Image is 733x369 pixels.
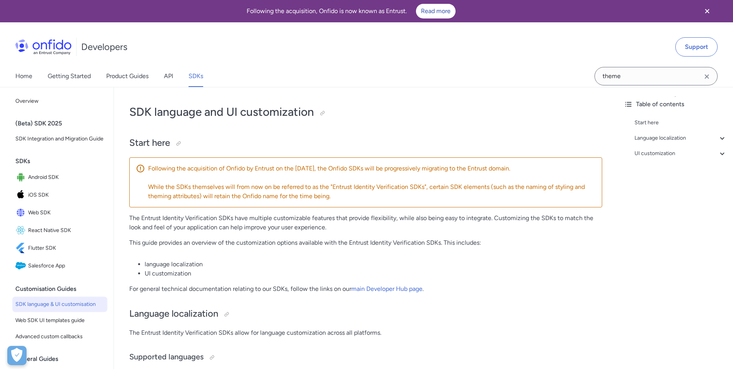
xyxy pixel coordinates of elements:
[189,65,203,87] a: SDKs
[129,328,602,337] p: The Entrust Identity Verification SDKs allow for language customization across all platforms.
[12,222,107,239] a: IconReact Native SDKReact Native SDK
[129,214,602,232] p: The Entrust Identity Verification SDKs have multiple customizable features that provide flexibili...
[28,172,104,183] span: Android SDK
[12,204,107,221] a: IconWeb SDKWeb SDK
[12,313,107,328] a: Web SDK UI templates guide
[12,297,107,312] a: SDK language & UI customisation
[15,97,104,106] span: Overview
[15,172,28,183] img: IconAndroid SDK
[15,65,32,87] a: Home
[28,243,104,254] span: Flutter SDK
[12,187,107,204] a: IconiOS SDKiOS SDK
[15,116,110,131] div: (Beta) SDK 2025
[15,154,110,169] div: SDKs
[28,225,104,236] span: React Native SDK
[624,100,727,109] div: Table of contents
[634,149,727,158] a: UI customization
[12,257,107,274] a: IconSalesforce AppSalesforce App
[12,131,107,147] a: SDK Integration and Migration Guide
[148,182,596,201] p: While the SDKs themselves will from now on be referred to as the "Entrust Identity Verification S...
[675,37,718,57] a: Support
[15,225,28,236] img: IconReact Native SDK
[703,7,712,16] svg: Close banner
[129,284,602,294] p: For general technical documentation relating to our SDKs, follow the links on our .
[7,346,27,365] button: Open Preferences
[129,238,602,247] p: This guide provides an overview of the customization options available with the Entrust Identity ...
[15,281,110,297] div: Customisation Guides
[15,300,104,309] span: SDK language & UI customisation
[15,207,28,218] img: IconWeb SDK
[12,329,107,344] a: Advanced custom callbacks
[12,94,107,109] a: Overview
[15,190,28,200] img: IconiOS SDK
[15,351,110,367] div: General Guides
[129,307,602,321] h2: Language localization
[7,346,27,365] div: Cookie Preferences
[145,269,602,278] li: UI customization
[145,260,602,269] li: language localization
[702,72,711,81] svg: Clear search field button
[15,316,104,325] span: Web SDK UI templates guide
[129,351,602,364] h3: Supported languages
[164,65,173,87] a: API
[15,260,28,271] img: IconSalesforce App
[693,2,721,21] button: Close banner
[129,137,602,150] h2: Start here
[81,41,127,53] h1: Developers
[129,104,602,120] h1: SDK language and UI customization
[148,164,596,173] p: Following the acquisition of Onfido by Entrust on the [DATE], the Onfido SDKs will be progressive...
[28,190,104,200] span: iOS SDK
[15,134,104,144] span: SDK Integration and Migration Guide
[15,243,28,254] img: IconFlutter SDK
[351,285,422,292] a: main Developer Hub page
[15,39,72,55] img: Onfido Logo
[12,169,107,186] a: IconAndroid SDKAndroid SDK
[634,134,727,143] a: Language localization
[28,260,104,271] span: Salesforce App
[28,207,104,218] span: Web SDK
[48,65,91,87] a: Getting Started
[15,332,104,341] span: Advanced custom callbacks
[594,67,718,85] input: Onfido search input field
[416,4,456,18] a: Read more
[12,240,107,257] a: IconFlutter SDKFlutter SDK
[9,4,693,18] div: Following the acquisition, Onfido is now known as Entrust.
[106,65,149,87] a: Product Guides
[634,118,727,127] a: Start here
